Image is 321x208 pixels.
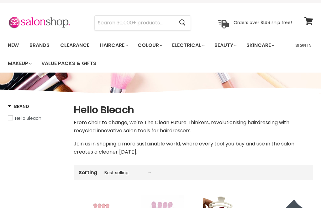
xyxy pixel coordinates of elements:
a: Hello Bleach [8,115,66,122]
span: Hello Bleach [15,115,41,121]
a: Sign In [292,39,315,52]
form: Product [94,15,191,30]
input: Search [95,16,174,30]
a: Colour [133,39,166,52]
a: Electrical [167,39,208,52]
a: Brands [25,39,54,52]
span: From chair to change, we're The Clean Future Thinkers, revolutionising hairdressing with recycled... [74,119,289,134]
h3: Brand [8,103,29,109]
a: New [3,39,24,52]
p: Orders over $149 ship free! [234,20,292,25]
a: Clearance [55,39,94,52]
a: Haircare [95,39,132,52]
ul: Main menu [3,36,292,73]
a: Makeup [3,57,35,70]
a: Beauty [210,39,240,52]
a: Skincare [242,39,278,52]
h1: Hello Bleach [74,103,313,116]
p: Join us in shaping a more sustainable world, where every tool you buy and use in the salon create... [74,140,313,156]
button: Search [174,16,191,30]
a: Value Packs & Gifts [37,57,101,70]
label: Sorting [79,170,97,175]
